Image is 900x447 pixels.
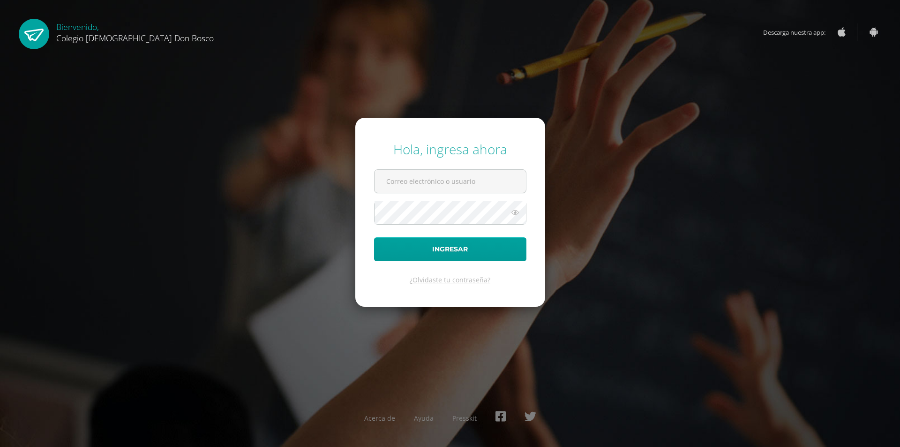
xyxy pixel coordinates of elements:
[374,140,526,158] div: Hola, ingresa ahora
[56,32,214,44] span: Colegio [DEMOGRAPHIC_DATA] Don Bosco
[56,19,214,44] div: Bienvenido,
[452,414,477,423] a: Presskit
[410,275,490,284] a: ¿Olvidaste tu contraseña?
[375,170,526,193] input: Correo electrónico o usuario
[763,23,835,41] span: Descarga nuestra app:
[374,237,526,261] button: Ingresar
[414,414,434,423] a: Ayuda
[364,414,395,423] a: Acerca de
